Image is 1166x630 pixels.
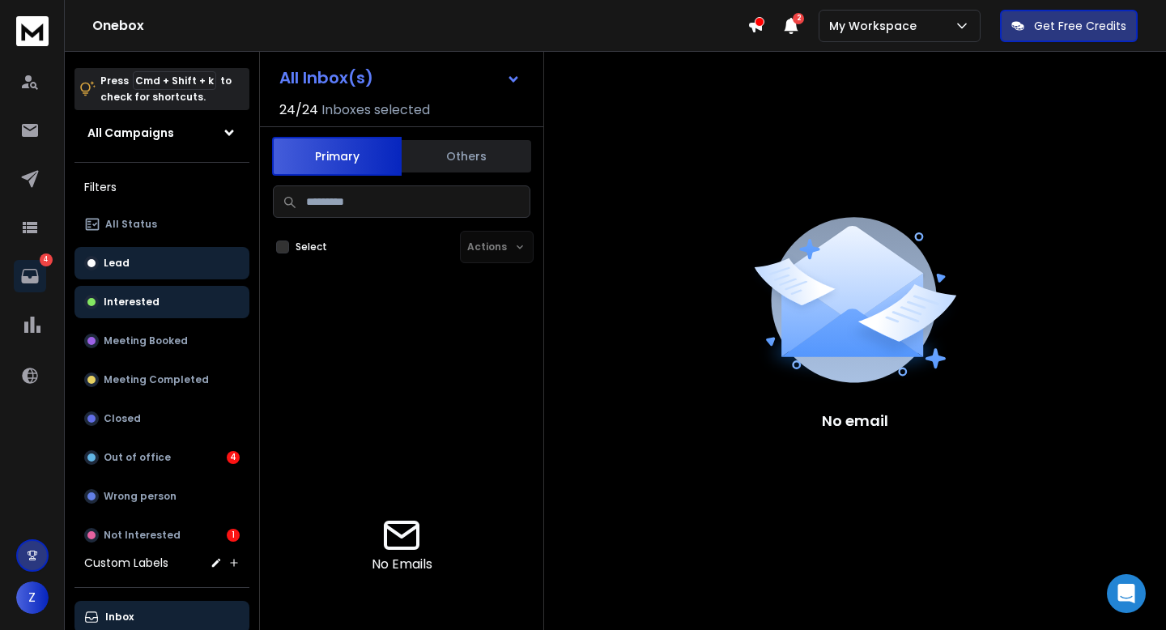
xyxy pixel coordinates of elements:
[104,257,130,270] p: Lead
[74,247,249,279] button: Lead
[40,253,53,266] p: 4
[822,410,888,432] p: No email
[84,555,168,571] h3: Custom Labels
[104,529,181,542] p: Not Interested
[74,117,249,149] button: All Campaigns
[74,286,249,318] button: Interested
[227,529,240,542] div: 1
[14,260,46,292] a: 4
[104,412,141,425] p: Closed
[266,62,534,94] button: All Inbox(s)
[16,16,49,46] img: logo
[279,100,318,120] span: 24 / 24
[74,441,249,474] button: Out of office4
[793,13,804,24] span: 2
[74,519,249,551] button: Not Interested1
[16,581,49,614] button: Z
[104,490,177,503] p: Wrong person
[133,71,216,90] span: Cmd + Shift + k
[829,18,923,34] p: My Workspace
[74,480,249,513] button: Wrong person
[1000,10,1138,42] button: Get Free Credits
[74,208,249,241] button: All Status
[104,451,171,464] p: Out of office
[104,334,188,347] p: Meeting Booked
[104,296,160,309] p: Interested
[296,241,327,253] label: Select
[92,16,747,36] h1: Onebox
[321,100,430,120] h3: Inboxes selected
[227,451,240,464] div: 4
[105,611,134,624] p: Inbox
[105,218,157,231] p: All Status
[74,176,249,198] h3: Filters
[104,373,209,386] p: Meeting Completed
[272,137,402,176] button: Primary
[372,555,432,574] p: No Emails
[87,125,174,141] h1: All Campaigns
[74,364,249,396] button: Meeting Completed
[1034,18,1126,34] p: Get Free Credits
[100,73,232,105] p: Press to check for shortcuts.
[279,70,373,86] h1: All Inbox(s)
[402,138,531,174] button: Others
[74,402,249,435] button: Closed
[74,325,249,357] button: Meeting Booked
[1107,574,1146,613] div: Open Intercom Messenger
